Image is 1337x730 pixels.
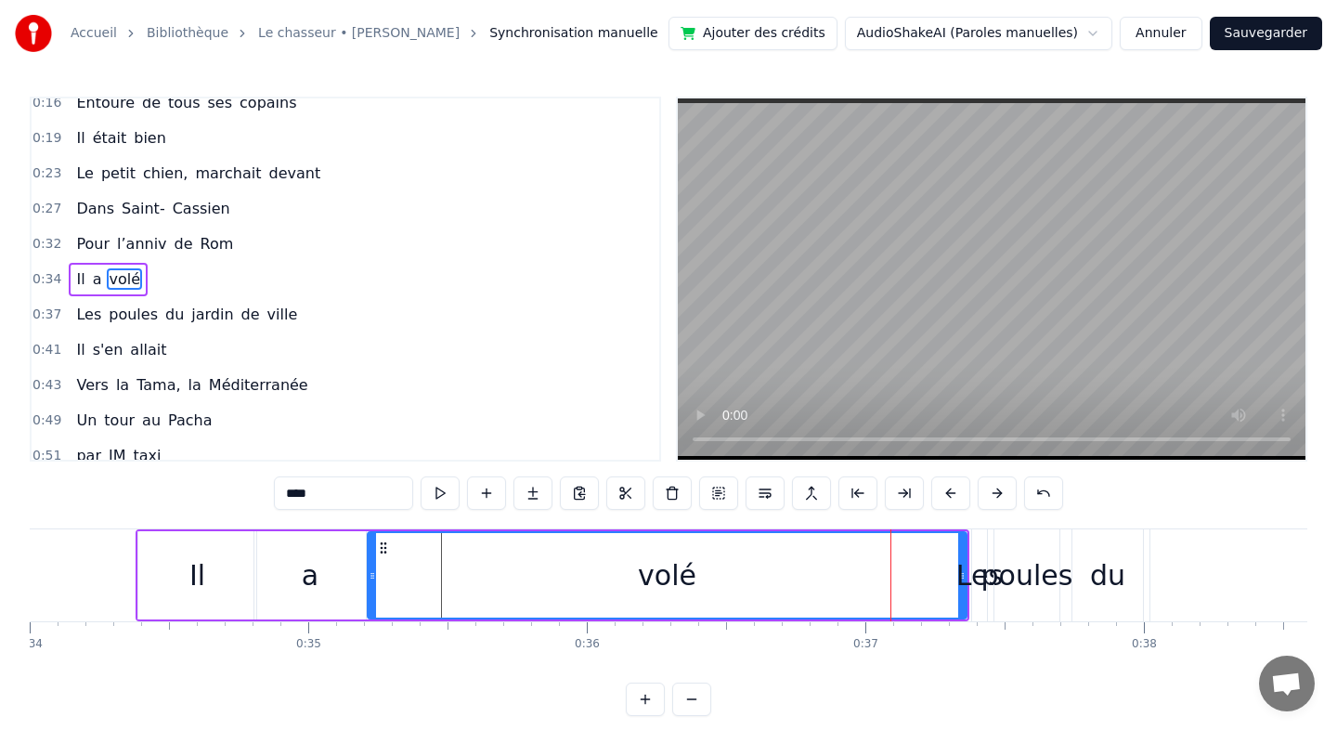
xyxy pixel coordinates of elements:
span: Un [74,410,98,431]
span: copains [238,92,298,113]
span: 0:27 [32,200,61,218]
a: Accueil [71,24,117,43]
div: 0:35 [296,637,321,652]
div: volé [638,554,696,596]
span: taxi [132,445,163,466]
div: a [302,554,318,596]
div: Les [956,554,1003,596]
span: Cassien [171,198,232,219]
span: 0:16 [32,94,61,112]
span: Il [74,339,86,360]
span: l’anniv [115,233,169,254]
span: Il [74,127,86,149]
span: de [240,304,262,325]
span: Il [74,268,86,290]
span: Les [74,304,103,325]
span: marchait [193,163,263,184]
span: Saint- [120,198,167,219]
div: Il [189,554,205,596]
span: 0:32 [32,235,61,254]
span: 0:37 [32,306,61,324]
a: Ouvrir le chat [1259,656,1315,711]
span: chien, [141,163,189,184]
span: Rom [199,233,236,254]
nav: breadcrumb [71,24,658,43]
span: Synchronisation manuelle [489,24,658,43]
span: de [140,92,162,113]
span: par [74,445,103,466]
button: Sauvegarder [1210,17,1322,50]
span: au [140,410,162,431]
span: ses [206,92,235,113]
span: s'en [91,339,125,360]
span: du [163,304,186,325]
span: 0:41 [32,341,61,359]
span: Tama, [135,374,182,396]
span: poules [107,304,160,325]
a: Bibliothèque [147,24,228,43]
span: jardin [189,304,235,325]
div: du [1090,554,1125,596]
span: volé [107,268,142,290]
span: ville [266,304,300,325]
img: youka [15,15,52,52]
span: 0:49 [32,411,61,430]
span: la [114,374,131,396]
div: 0:38 [1132,637,1157,652]
span: la [187,374,203,396]
span: 0:43 [32,376,61,395]
span: a [91,268,104,290]
span: bien [132,127,168,149]
span: JM [107,445,128,466]
span: tous [166,92,202,113]
span: de [173,233,195,254]
button: Ajouter des crédits [668,17,837,50]
span: Entouré [74,92,136,113]
div: 0:37 [853,637,878,652]
div: poules [981,554,1073,596]
span: Vers [74,374,110,396]
span: était [91,127,129,149]
span: Pour [74,233,111,254]
span: 0:51 [32,447,61,465]
span: tour [102,410,136,431]
a: Le chasseur • [PERSON_NAME] [258,24,460,43]
span: allait [128,339,168,360]
div: 0:34 [18,637,43,652]
span: 0:23 [32,164,61,183]
span: Dans [74,198,116,219]
div: 0:36 [575,637,600,652]
span: Le [74,163,95,184]
span: 0:34 [32,270,61,289]
span: petit [99,163,137,184]
button: Annuler [1120,17,1201,50]
span: Pacha [166,410,214,431]
span: 0:19 [32,129,61,148]
span: Méditerranée [207,374,310,396]
span: devant [266,163,322,184]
